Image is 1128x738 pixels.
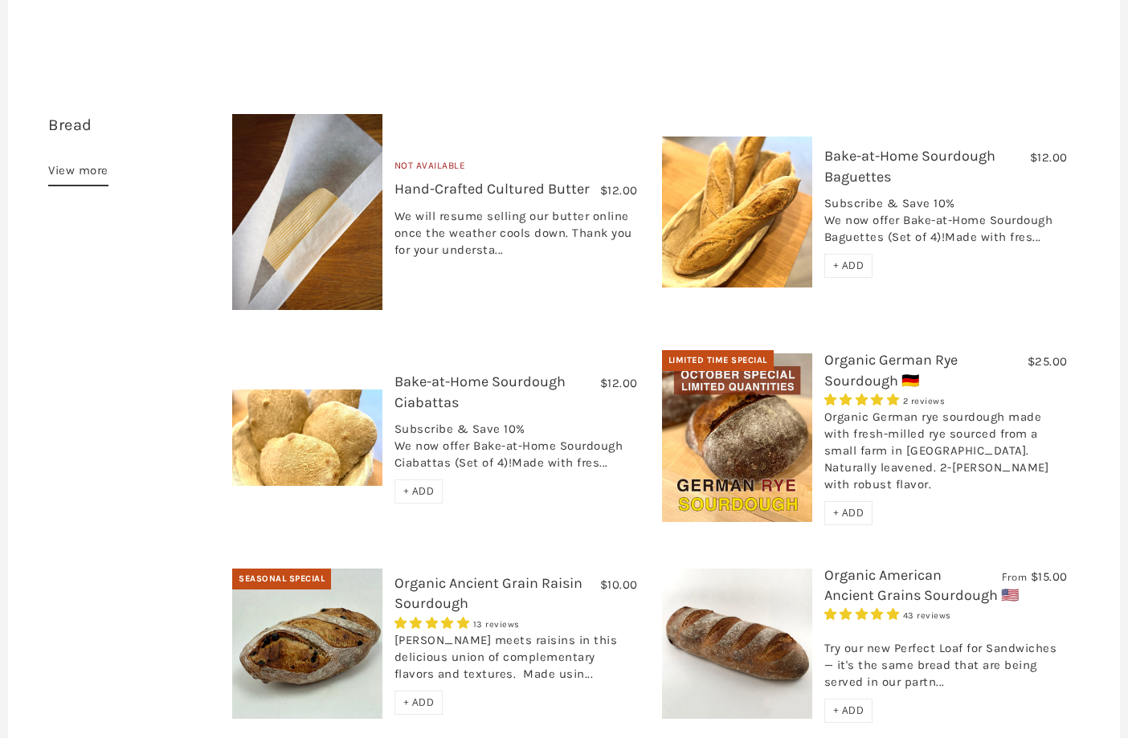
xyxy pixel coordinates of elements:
[824,409,1068,501] div: Organic German rye sourdough made with fresh-milled rye sourced from a small farm in [GEOGRAPHIC_...
[824,195,1068,254] div: Subscribe & Save 10% We now offer Bake-at-Home Sourdough Baguettes (Set of 4)!Made with fres...
[403,484,435,498] span: + ADD
[824,351,958,389] a: Organic German Rye Sourdough 🇩🇪
[824,623,1068,699] div: Try our new Perfect Loaf for Sandwiches — it's the same bread that are being served in our partn...
[48,116,92,134] a: Bread
[232,389,382,485] img: Bake-at-Home Sourdough Ciabattas
[394,373,566,410] a: Bake-at-Home Sourdough Ciabattas
[394,574,582,612] a: Organic Ancient Grain Raisin Sourdough
[824,393,903,407] span: 5.00 stars
[232,569,331,589] div: Seasonal Special
[833,506,864,520] span: + ADD
[600,376,638,390] span: $12.00
[394,691,443,715] div: + ADD
[824,147,995,185] a: Bake-at-Home Sourdough Baguettes
[824,501,873,525] div: + ADD
[1002,570,1027,584] span: From
[833,259,864,272] span: + ADD
[394,479,443,504] div: + ADD
[1028,354,1068,369] span: $25.00
[232,114,382,310] img: Hand-Crafted Cultured Butter
[824,607,903,622] span: 4.93 stars
[394,180,590,198] a: Hand-Crafted Cultured Butter
[600,577,638,592] span: $10.00
[662,353,812,523] img: Organic German Rye Sourdough 🇩🇪
[403,695,435,709] span: + ADD
[394,421,638,479] div: Subscribe & Save 10% We now offer Bake-at-Home Sourdough Ciabattas (Set of 4)!Made with fres...
[600,183,638,198] span: $12.00
[48,114,220,161] h3: 15 items
[394,208,638,267] div: We will resume selling our butter online once the weather cools down. Thank you for your understa...
[48,161,108,186] a: View more
[662,569,812,719] img: Organic American Ancient Grains Sourdough 🇺🇸
[833,703,864,717] span: + ADD
[903,610,951,621] span: 43 reviews
[232,569,382,719] img: Organic Ancient Grain Raisin Sourdough
[824,566,1019,604] a: Organic American Ancient Grains Sourdough 🇺🇸
[473,619,520,630] span: 13 reviews
[662,350,774,371] div: Limited Time Special
[824,699,873,723] div: + ADD
[824,254,873,278] div: + ADD
[1030,150,1068,165] span: $12.00
[394,616,473,630] span: 4.92 stars
[662,137,812,287] img: Bake-at-Home Sourdough Baguettes
[394,632,638,691] div: [PERSON_NAME] meets raisins in this delicious union of complementary flavors and textures. Made u...
[394,158,638,180] div: Not Available
[903,396,946,406] span: 2 reviews
[1031,569,1068,584] span: $15.00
